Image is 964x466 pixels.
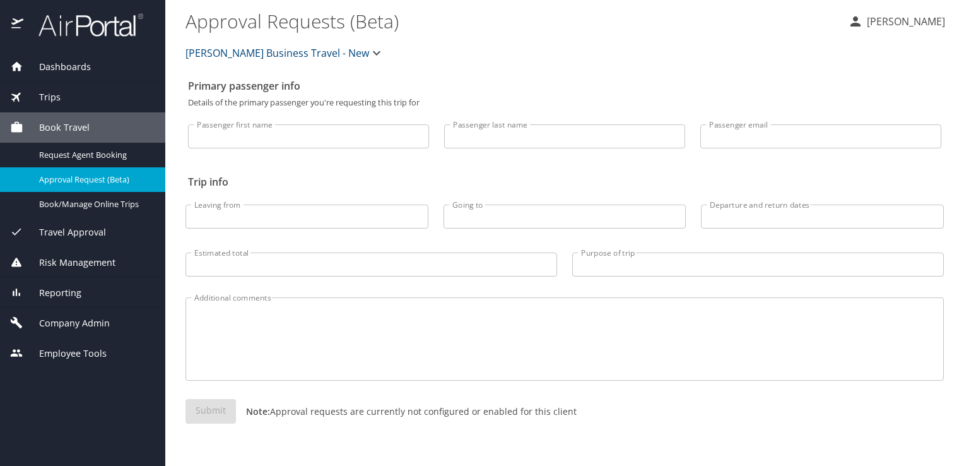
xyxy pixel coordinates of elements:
[25,13,143,37] img: airportal-logo.png
[185,44,369,62] span: [PERSON_NAME] Business Travel - New
[246,405,270,417] strong: Note:
[23,286,81,300] span: Reporting
[863,14,945,29] p: [PERSON_NAME]
[39,198,150,210] span: Book/Manage Online Trips
[188,99,941,107] p: Details of the primary passenger you're requesting this trip for
[180,40,389,66] button: [PERSON_NAME] Business Travel - New
[236,405,577,418] p: Approval requests are currently not configured or enabled for this client
[188,172,941,192] h2: Trip info
[23,316,110,330] span: Company Admin
[23,121,90,134] span: Book Travel
[843,10,950,33] button: [PERSON_NAME]
[11,13,25,37] img: icon-airportal.png
[23,60,91,74] span: Dashboards
[188,76,941,96] h2: Primary passenger info
[185,1,838,40] h1: Approval Requests (Beta)
[23,90,61,104] span: Trips
[39,174,150,186] span: Approval Request (Beta)
[23,225,106,239] span: Travel Approval
[23,256,115,270] span: Risk Management
[39,149,150,161] span: Request Agent Booking
[23,347,107,361] span: Employee Tools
